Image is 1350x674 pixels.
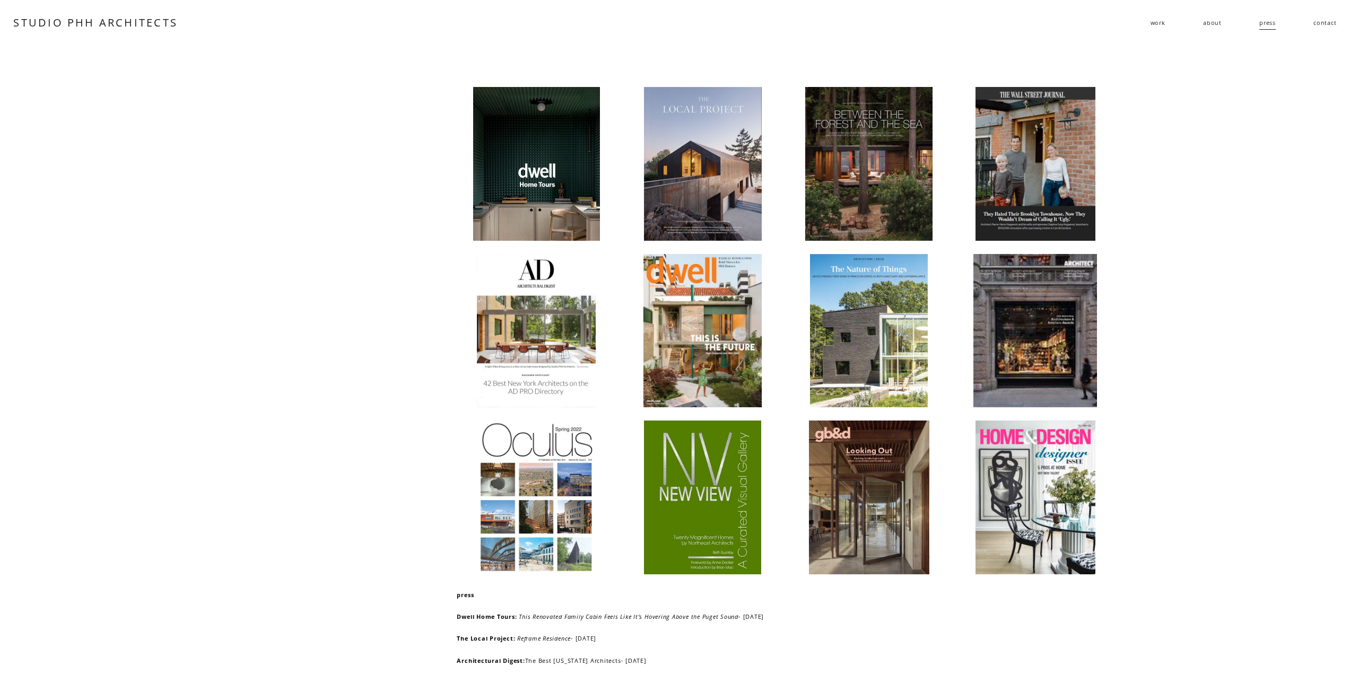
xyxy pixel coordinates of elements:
[519,612,738,620] em: This Renovated Family Cabin Feels Like It’s Hovering Above the Puget Sound
[457,612,764,620] a: Dwell Home Tours: This Renovated Family Cabin Feels Like It’s Hovering Above the Puget Sound- [DATE]
[457,591,474,599] strong: press
[457,653,1281,668] p: - [DATE]
[1151,15,1165,30] span: work
[457,634,515,642] strong: The Local Project:
[1203,15,1222,31] a: about
[13,15,178,30] a: STUDIO PHH ARCHITECTS
[517,634,571,642] em: Reframe Residence
[457,657,621,664] a: Architectural Digest:The Best [US_STATE] Architects
[457,612,517,620] strong: Dwell Home Tours:
[1259,15,1276,31] a: press
[457,634,596,642] a: The Local Project: Reframe Residence- [DATE]
[1313,15,1336,31] a: contact
[457,657,525,664] strong: Architectural Digest:
[1151,15,1165,31] a: folder dropdown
